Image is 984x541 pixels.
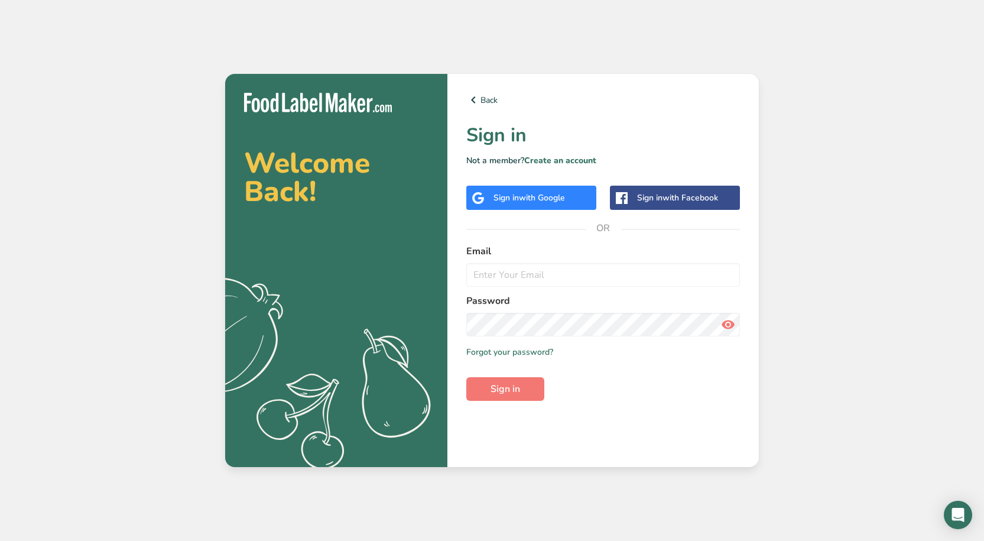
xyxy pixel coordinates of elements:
a: Create an account [524,155,596,166]
span: with Facebook [663,192,718,203]
img: Food Label Maker [244,93,392,112]
label: Password [466,294,740,308]
div: Sign in [637,192,718,204]
input: Enter Your Email [466,263,740,287]
label: Email [466,244,740,258]
p: Not a member? [466,154,740,167]
a: Forgot your password? [466,346,553,358]
span: Sign in [491,382,520,396]
h1: Sign in [466,121,740,150]
span: with Google [519,192,565,203]
span: OR [586,210,621,246]
h2: Welcome Back! [244,149,428,206]
div: Sign in [493,192,565,204]
a: Back [466,93,740,107]
div: Open Intercom Messenger [944,501,972,529]
button: Sign in [466,377,544,401]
